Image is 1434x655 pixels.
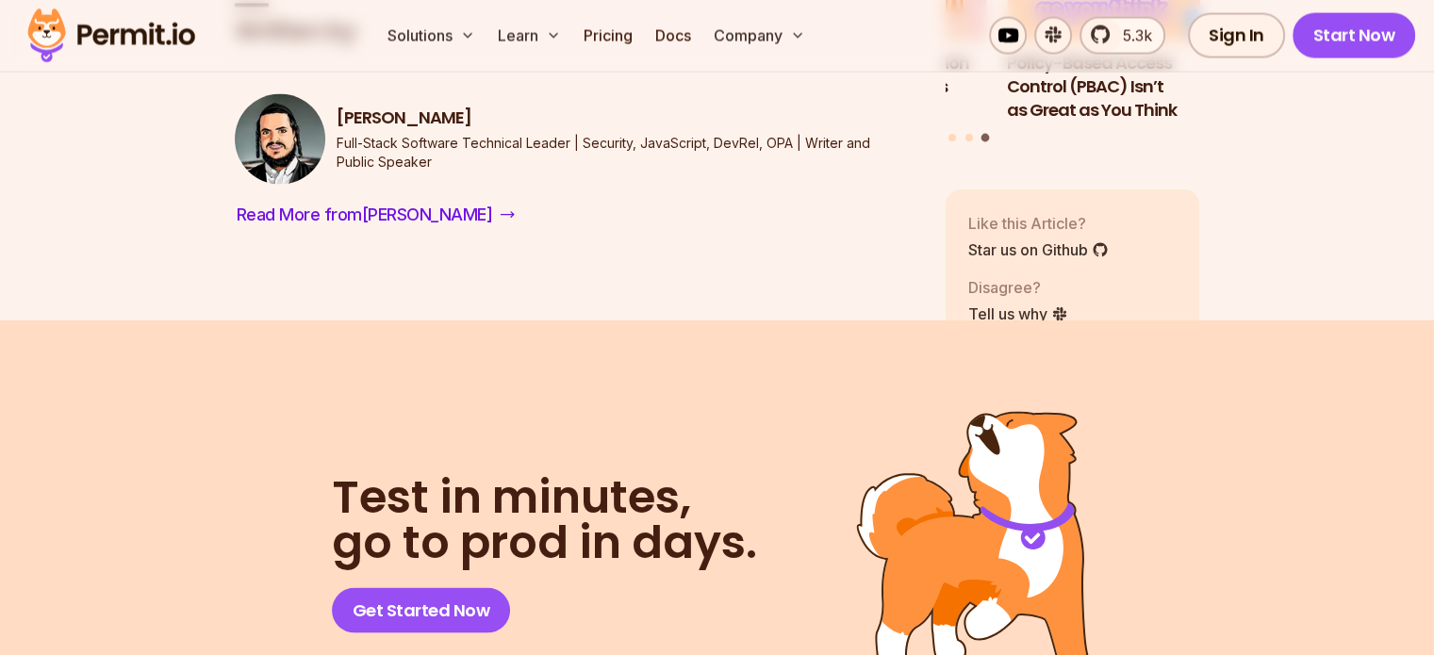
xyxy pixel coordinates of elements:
p: Like this Article? [968,213,1109,236]
a: Star us on Github [968,239,1109,262]
h3: [PERSON_NAME] [337,106,915,130]
h3: Policy-Based Access Control (PBAC) Isn’t as Great as You Think [1007,53,1261,123]
span: 5.3k [1112,25,1152,47]
a: Read More from[PERSON_NAME] [235,200,518,230]
button: Company [706,17,813,55]
p: Full-Stack Software Technical Leader | Security, JavaScript, DevRel, OPA | Writer and Public Speaker [337,134,915,172]
img: Gabriel L. Manor [235,94,325,185]
button: Go to slide 3 [981,135,990,143]
span: Read More from [PERSON_NAME] [237,202,493,228]
a: Docs [648,17,699,55]
a: Pricing [576,17,640,55]
img: Permit logo [19,4,204,68]
h2: go to prod in days. [332,475,757,565]
a: Start Now [1293,13,1416,58]
a: 5.3k [1080,17,1165,55]
button: Go to slide 1 [948,135,956,142]
button: Go to slide 2 [965,135,973,142]
p: Disagree? [968,277,1068,300]
span: Test in minutes, [332,475,757,520]
h3: Implementing Authentication and Authorization in Next.js [733,53,987,100]
button: Learn [490,17,569,55]
a: Sign In [1188,13,1285,58]
a: Get Started Now [332,588,511,633]
a: Tell us why [968,303,1068,326]
button: Solutions [380,17,483,55]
